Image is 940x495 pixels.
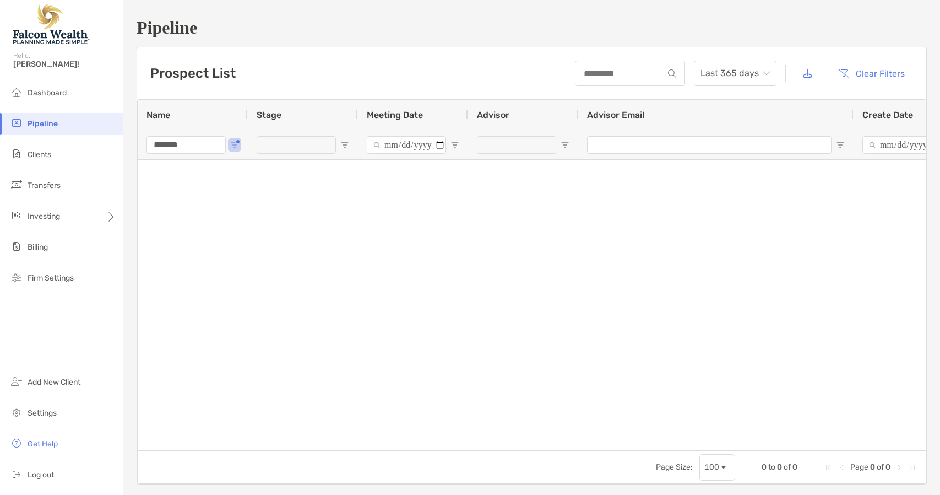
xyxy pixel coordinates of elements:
[777,462,782,472] span: 0
[28,243,48,252] span: Billing
[13,4,90,44] img: Falcon Wealth Planning Logo
[704,462,719,472] div: 100
[13,60,116,69] span: [PERSON_NAME]!
[587,136,832,154] input: Advisor Email Filter Input
[28,181,61,190] span: Transfers
[561,141,569,149] button: Open Filter Menu
[477,110,509,120] span: Advisor
[768,462,775,472] span: to
[895,463,904,472] div: Next Page
[762,462,767,472] span: 0
[146,110,170,120] span: Name
[885,462,890,472] span: 0
[668,69,676,78] img: input icon
[10,240,23,253] img: billing icon
[340,141,349,149] button: Open Filter Menu
[699,454,735,481] div: Page Size
[829,61,913,85] button: Clear Filters
[862,110,913,120] span: Create Date
[877,462,884,472] span: of
[792,462,797,472] span: 0
[28,150,51,159] span: Clients
[10,116,23,130] img: pipeline icon
[10,178,23,191] img: transfers icon
[150,66,236,81] h3: Prospect List
[908,463,917,472] div: Last Page
[257,110,281,120] span: Stage
[837,463,846,472] div: Previous Page
[137,18,927,38] h1: Pipeline
[10,437,23,450] img: get-help icon
[587,110,644,120] span: Advisor Email
[28,88,67,98] span: Dashboard
[10,467,23,481] img: logout icon
[28,378,80,387] span: Add New Client
[450,141,459,149] button: Open Filter Menu
[10,406,23,419] img: settings icon
[850,462,868,472] span: Page
[836,141,845,149] button: Open Filter Menu
[28,470,54,480] span: Log out
[10,147,23,160] img: clients icon
[367,136,446,154] input: Meeting Date Filter Input
[28,439,58,449] span: Get Help
[700,61,770,85] span: Last 365 days
[824,463,833,472] div: First Page
[28,408,57,418] span: Settings
[230,141,239,149] button: Open Filter Menu
[870,462,875,472] span: 0
[28,273,74,283] span: Firm Settings
[28,212,60,221] span: Investing
[10,271,23,284] img: firm-settings icon
[10,209,23,222] img: investing icon
[28,119,58,128] span: Pipeline
[10,375,23,388] img: add_new_client icon
[656,462,693,472] div: Page Size:
[10,85,23,99] img: dashboard icon
[146,136,226,154] input: Name Filter Input
[784,462,791,472] span: of
[367,110,423,120] span: Meeting Date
